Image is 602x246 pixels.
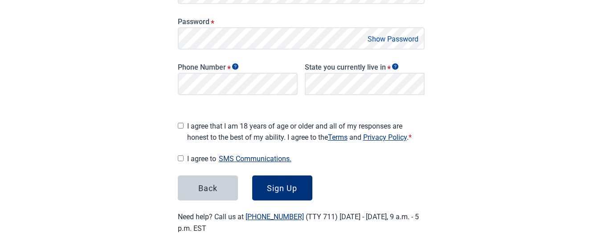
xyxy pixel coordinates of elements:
[187,121,425,143] span: I agree that I am 18 years of age or older and all of my responses are honest to the best of my a...
[198,183,217,192] div: Back
[328,133,348,142] a: Read our Terms of Service
[178,213,419,232] label: Need help? Call us at (TTY 711) [DATE] - [DATE], 9 a.m. - 5 p.m. EST
[178,63,298,71] label: Phone Number
[252,175,312,200] button: Sign Up
[267,183,297,192] div: Sign Up
[392,63,398,70] span: Show tooltip
[363,133,407,142] a: Read our Privacy Policy
[187,153,425,165] span: I agree to
[365,33,421,45] button: Show Password
[305,63,425,71] label: State you currently live in
[216,153,294,165] button: Show SMS communications details
[178,175,238,200] button: Back
[246,213,304,221] a: [PHONE_NUMBER]
[178,17,425,26] label: Password
[232,63,238,70] span: Show tooltip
